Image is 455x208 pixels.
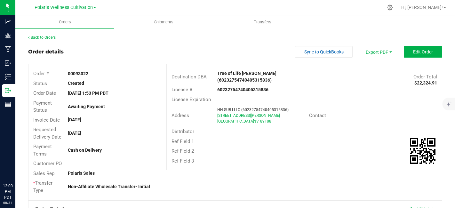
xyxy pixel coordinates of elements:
span: Destination DBA [172,74,207,80]
a: Transfers [213,15,312,29]
li: Export PDF [359,46,397,58]
span: HH SUB I LLC (60232754740405315836) [217,108,289,112]
inline-svg: Analytics [5,19,11,25]
span: License # [172,87,192,92]
span: Status [33,81,47,86]
strong: Awaiting Payment [68,104,105,109]
button: Edit Order [404,46,442,58]
a: Orders [15,15,114,29]
a: Shipments [114,15,213,29]
strong: 00093022 [68,71,88,76]
span: Sync to QuickBooks [304,49,344,54]
span: Requested Delivery Date [33,127,61,140]
span: NV [253,119,259,124]
span: Sales Rep [33,171,54,176]
strong: Polaris Sales [68,171,95,176]
button: Sync to QuickBooks [295,46,353,58]
strong: Created [68,81,84,86]
strong: Tree of Life [PERSON_NAME] (60232754740405315836) [217,71,276,83]
span: Order # [33,71,49,76]
span: Invoice Date [33,117,60,123]
iframe: Resource center unread badge [19,156,27,164]
a: Back to Orders [28,35,56,40]
div: Order details [28,48,64,56]
span: Ref Field 3 [172,158,194,164]
span: [GEOGRAPHIC_DATA] [217,119,254,124]
span: Transfer Type [33,180,52,193]
strong: 60232754740405315836 [217,87,268,92]
span: Order Date [33,90,56,96]
span: Payment Terms [33,144,52,157]
inline-svg: Inbound [5,60,11,66]
span: Shipments [146,19,182,25]
p: 12:00 PM PDT [3,183,12,200]
span: Orders [50,19,80,25]
p: 08/21 [3,200,12,205]
div: Manage settings [386,4,394,11]
inline-svg: Reports [5,101,11,108]
strong: [DATE] 1:53 PM PDT [68,91,108,96]
span: Customer PO [33,161,62,166]
span: Address [172,113,189,118]
strong: Non-Affiliate Wholesale Transfer- Initial [68,184,150,189]
inline-svg: Outbound [5,87,11,94]
strong: [DATE] [68,117,81,122]
span: Hi, [PERSON_NAME]! [401,5,443,10]
span: Contact [309,113,326,118]
span: 89108 [260,119,271,124]
inline-svg: Manufacturing [5,46,11,52]
span: Distributor [172,129,194,134]
span: [STREET_ADDRESS][PERSON_NAME] [217,113,280,118]
span: Transfers [245,19,280,25]
span: License Expiration [172,97,211,102]
span: Payment Status [33,100,52,113]
strong: Cash on Delivery [68,148,102,153]
img: Scan me! [410,138,435,164]
inline-svg: Grow [5,32,11,39]
qrcode: 00093022 [410,138,435,164]
strong: [DATE] [68,131,81,136]
span: Polaris Wellness Cultivation [35,5,93,10]
span: Edit Order [413,49,433,54]
strong: $22,324.91 [414,80,437,85]
span: Order Total [413,74,437,80]
span: Ref Field 2 [172,148,194,154]
span: Ref Field 1 [172,139,194,144]
inline-svg: Inventory [5,74,11,80]
iframe: Resource center [6,157,26,176]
